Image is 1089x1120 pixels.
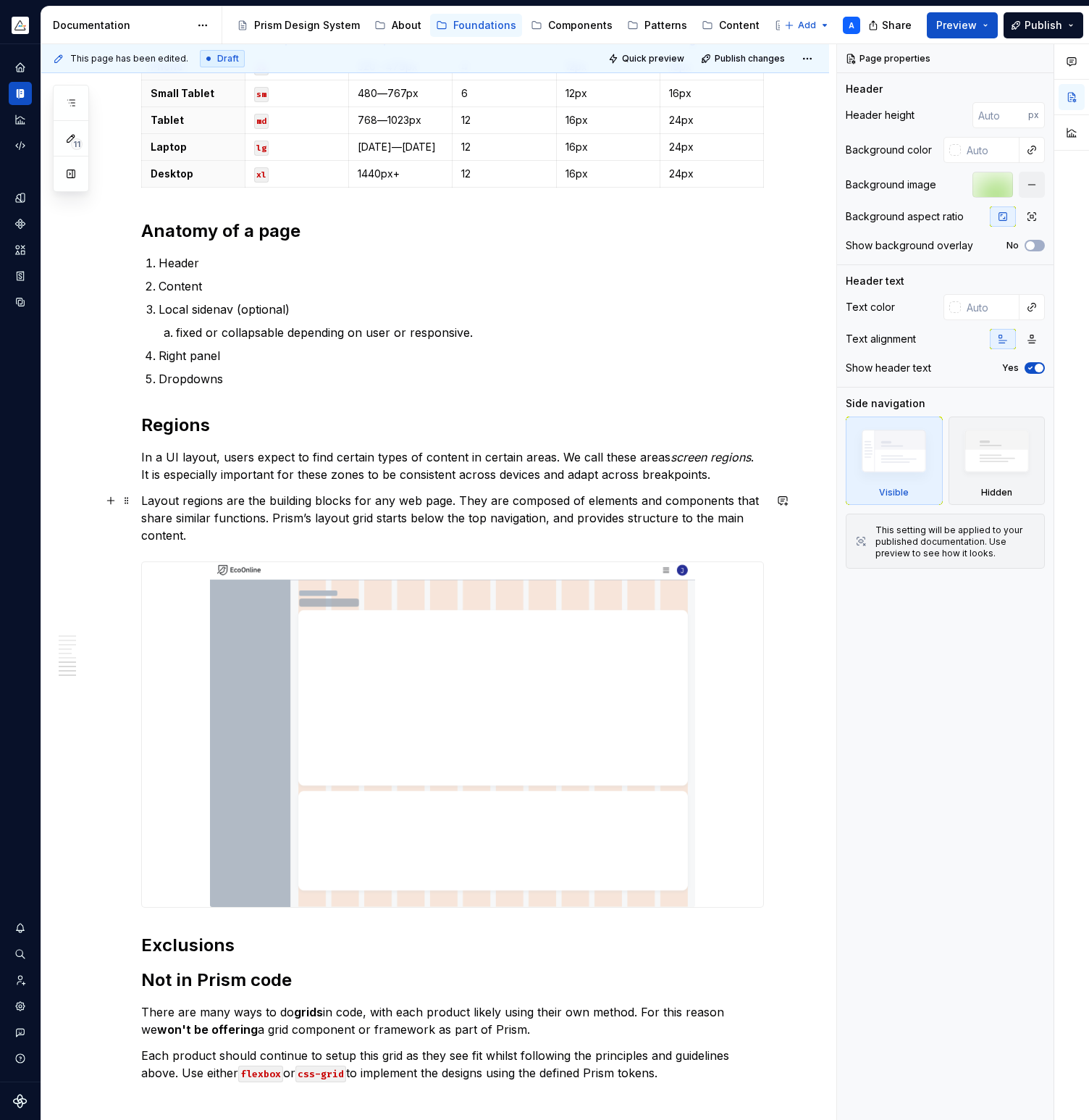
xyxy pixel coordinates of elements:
[936,18,977,33] span: Preview
[231,11,777,40] div: Page tree
[9,82,32,105] a: Documentation
[9,56,32,79] a: Home
[141,1047,764,1082] p: Each product should continue to setup this grid as they see fit whilst following the principles a...
[565,113,651,128] p: 16px
[1002,362,1019,374] label: Yes
[927,12,998,38] button: Preview
[453,18,516,33] div: Foundations
[254,114,269,129] code: md
[159,254,764,272] p: Header
[565,167,651,181] p: 16px
[9,238,32,262] div: Assets
[669,86,754,101] p: 16px
[358,113,443,128] p: 768—1023px
[949,417,1046,505] div: Hidden
[295,1066,346,1082] code: css-grid
[861,12,921,38] button: Share
[9,186,32,209] a: Design tokens
[882,18,912,33] span: Share
[141,969,292,990] strong: Not in Prism code
[846,177,936,192] div: Background image
[9,1021,32,1044] button: Contact support
[846,238,973,253] div: Show background overlay
[849,20,854,31] div: A
[846,300,895,314] div: Text color
[9,212,32,235] a: Components
[1028,109,1039,121] p: px
[846,361,931,375] div: Show header text
[961,137,1019,163] input: Auto
[715,53,785,64] span: Publish changes
[141,448,764,483] p: In a UI layout, users expect to find certain types of content in certain areas. We call these are...
[879,487,909,498] div: Visible
[159,347,764,364] p: Right panel
[621,14,693,37] a: Patterns
[254,18,360,33] div: Prism Design System
[622,53,684,64] span: Quick preview
[9,943,32,966] button: Search ⌘K
[9,995,32,1018] a: Settings
[217,53,239,64] span: Draft
[71,138,83,150] span: 11
[159,277,764,295] p: Content
[9,916,32,940] button: Notifications
[461,86,547,101] p: 6
[669,113,754,128] p: 24px
[358,86,443,101] p: 480—767px
[9,264,32,288] a: Storybook stories
[392,18,421,33] div: About
[644,18,687,33] div: Patterns
[461,167,547,181] p: 12
[9,291,32,314] a: Data sources
[159,370,764,388] p: Dropdowns
[875,525,1035,559] div: This setting will be applied to your published documentation. Use preview to see how it looks.
[604,49,691,69] button: Quick preview
[254,87,269,102] code: sm
[461,140,547,154] p: 12
[151,86,236,101] p: Small Tablet
[151,167,236,181] p: Desktop
[846,417,943,505] div: Visible
[669,140,754,154] p: 24px
[238,1066,283,1082] code: flexbox
[70,53,188,64] span: This page has been edited.
[210,562,695,907] img: 58072205-ca2e-462b-9d4a-a74d994c900d.png
[9,108,32,131] a: Analytics
[254,167,269,183] code: xl
[9,969,32,992] a: Invite team
[176,324,764,341] p: fixed or collapsable depending on user or responsive.
[141,1003,764,1038] p: There are many ways to do in code, with each product likely using their own method. For this reas...
[9,134,32,157] a: Code automation
[1025,18,1062,33] span: Publish
[697,49,791,69] button: Publish changes
[565,86,651,101] p: 12px
[141,492,764,544] p: Layout regions are the building blocks for any web page. They are composed of elements and compon...
[846,143,932,157] div: Background color
[13,1094,28,1108] svg: Supernova Logo
[151,113,236,128] p: Tablet
[461,113,547,128] p: 12
[53,18,190,33] div: Documentation
[846,332,916,346] div: Text alignment
[157,1022,258,1037] strong: won't be offering
[846,82,883,96] div: Header
[159,301,764,318] p: Local sidenav (optional)
[358,167,443,181] p: 1440px+
[231,14,366,37] a: Prism Design System
[719,18,760,33] div: Content
[141,934,764,957] h2: Exclusions
[972,102,1028,128] input: Auto
[369,14,427,37] a: About
[846,108,914,122] div: Header height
